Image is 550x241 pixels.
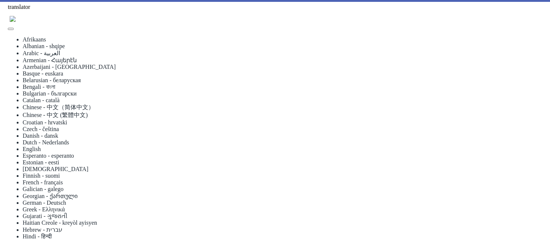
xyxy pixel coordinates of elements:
[8,14,542,24] img: right-arrow.png
[23,119,67,125] a: Croatian - hrvatski
[23,97,60,103] a: Catalan - català
[23,104,94,110] a: Chinese - 中文（简体中文）
[23,220,97,226] a: Haitian Creole - kreyòl ayisyen
[23,77,81,83] a: Belarusian - беларуская
[23,200,66,206] a: German - Deutsch
[23,70,63,77] a: Basque - euskara
[23,153,74,159] a: Esperanto - esperanto
[23,50,60,56] a: Arabic - ‎‫العربية‬‎
[23,90,77,97] a: Bulgarian - български
[23,179,63,185] a: French - français
[23,233,52,240] a: Hindi - हिन्दी
[23,159,59,165] a: Estonian - eesti
[23,206,65,212] a: Greek - Ελληνικά
[23,133,58,139] a: Danish - dansk
[23,186,63,192] a: Galician - galego
[23,139,69,145] a: Dutch - Nederlands
[23,84,55,90] a: Bengali - বাংলা
[23,227,62,233] a: Hebrew - ‎‫עברית‬‎
[23,43,65,49] a: Albanian - shqipe
[23,64,116,70] a: Azerbaijani - [GEOGRAPHIC_DATA]
[23,36,46,43] a: Afrikaans
[23,166,88,172] a: [DEMOGRAPHIC_DATA]
[23,57,77,63] a: Armenian - Հայերէն
[23,213,67,219] a: Gujarati - ગુજરાતી
[23,112,88,118] a: Chinese - 中文 (繁體中文)
[23,193,78,199] a: Georgian - ქართული
[23,126,59,132] a: Czech - čeština
[8,4,542,10] div: translator
[23,173,60,179] a: Finnish - suomi
[23,146,41,152] a: English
